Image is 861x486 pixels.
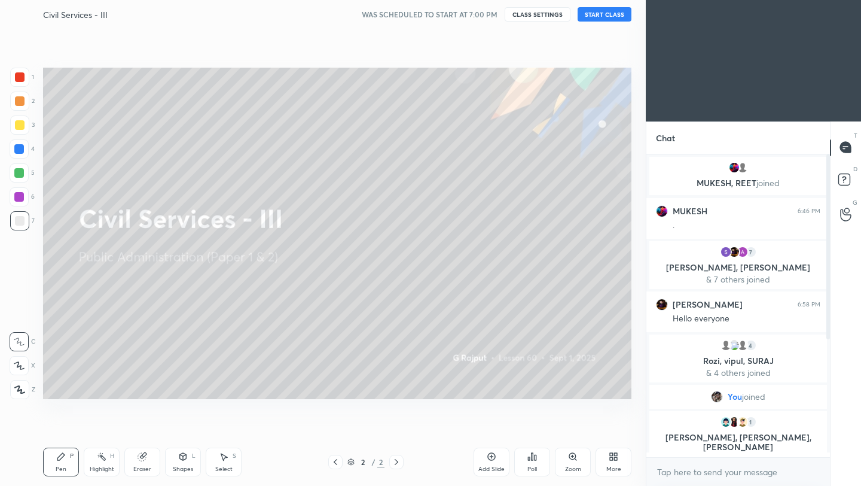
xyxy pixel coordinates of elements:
span: You [728,392,742,402]
div: / [371,458,375,466]
h6: [PERSON_NAME] [673,299,743,310]
img: 951c0b2c5a854b959047e195b9f3754a.jpg [656,299,668,311]
img: 66372766_6D52494E-A51B-4065-BD06-F70D547D670F.png [737,416,749,428]
img: 96702202_E9A8E2BE-0D98-441E-80EF-63D756C1DCC8.png [720,416,732,428]
img: AEdFTp4MJiPHguVCIknyDjM1-mNe5qi7Y22x6rUaeY8a=s96-c [737,246,749,258]
p: T [854,131,857,140]
div: 6:46 PM [798,208,820,215]
img: 951c0b2c5a854b959047e195b9f3754a.jpg [728,246,740,258]
div: 7 [10,211,35,230]
div: 5 [10,163,35,183]
div: Shapes [173,466,193,472]
img: 1954360b993f4cffb24abc47c4cf8046.jpg [728,416,740,428]
div: C [10,332,35,351]
div: 2 [377,457,384,467]
img: d5f05192f5ec4cdb861e1533d1026e05.png [656,205,668,217]
div: 2 [357,458,369,466]
div: Pen [56,466,66,472]
p: Chat [646,122,685,154]
div: grid [646,154,830,458]
img: 97371a4b6c48478f9e66083a5e4acbcd.28467688_3 [720,246,732,258]
div: 6:58 PM [798,301,820,308]
h4: Civil Services - III [43,9,108,20]
div: 1 [10,68,34,87]
div: More [606,466,621,472]
div: Add Slide [478,466,505,472]
h6: MUKESH [673,206,707,217]
p: G [853,198,857,207]
p: & 7 others joined [657,275,820,284]
p: [PERSON_NAME], [PERSON_NAME] [657,263,820,272]
p: D [853,165,857,174]
div: 4 [745,339,757,351]
div: P [70,453,74,459]
p: [PERSON_NAME], [PERSON_NAME], [PERSON_NAME] [657,433,820,452]
div: X [10,356,35,375]
div: Highlight [90,466,114,472]
button: START CLASS [578,7,631,22]
div: 7 [745,246,757,258]
div: . [673,220,820,232]
div: Zoom [565,466,581,472]
div: H [110,453,114,459]
div: S [233,453,236,459]
p: & 4 others joined [657,368,820,378]
div: Select [215,466,233,472]
p: Rozi, vipul, SURAJ [657,356,820,366]
h5: WAS SCHEDULED TO START AT 7:00 PM [362,9,497,20]
div: 1 [745,416,757,428]
img: 3 [728,339,740,351]
img: d5f05192f5ec4cdb861e1533d1026e05.png [728,162,740,174]
div: 3 [10,116,35,135]
button: CLASS SETTINGS [505,7,570,22]
img: 4d6be83f570242e9b3f3d3ea02a997cb.jpg [711,391,723,403]
div: 6 [10,187,35,206]
div: Eraser [133,466,151,472]
img: default.png [737,339,749,351]
span: joined [756,177,780,189]
div: Z [10,380,35,399]
div: 2 [10,92,35,111]
div: Poll [527,466,537,472]
div: 4 [10,139,35,159]
div: L [192,453,196,459]
img: default.png [737,162,749,174]
div: Hello everyone [673,313,820,325]
span: joined [742,392,765,402]
p: MUKESH, REET [657,178,820,188]
img: default.png [720,339,732,351]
